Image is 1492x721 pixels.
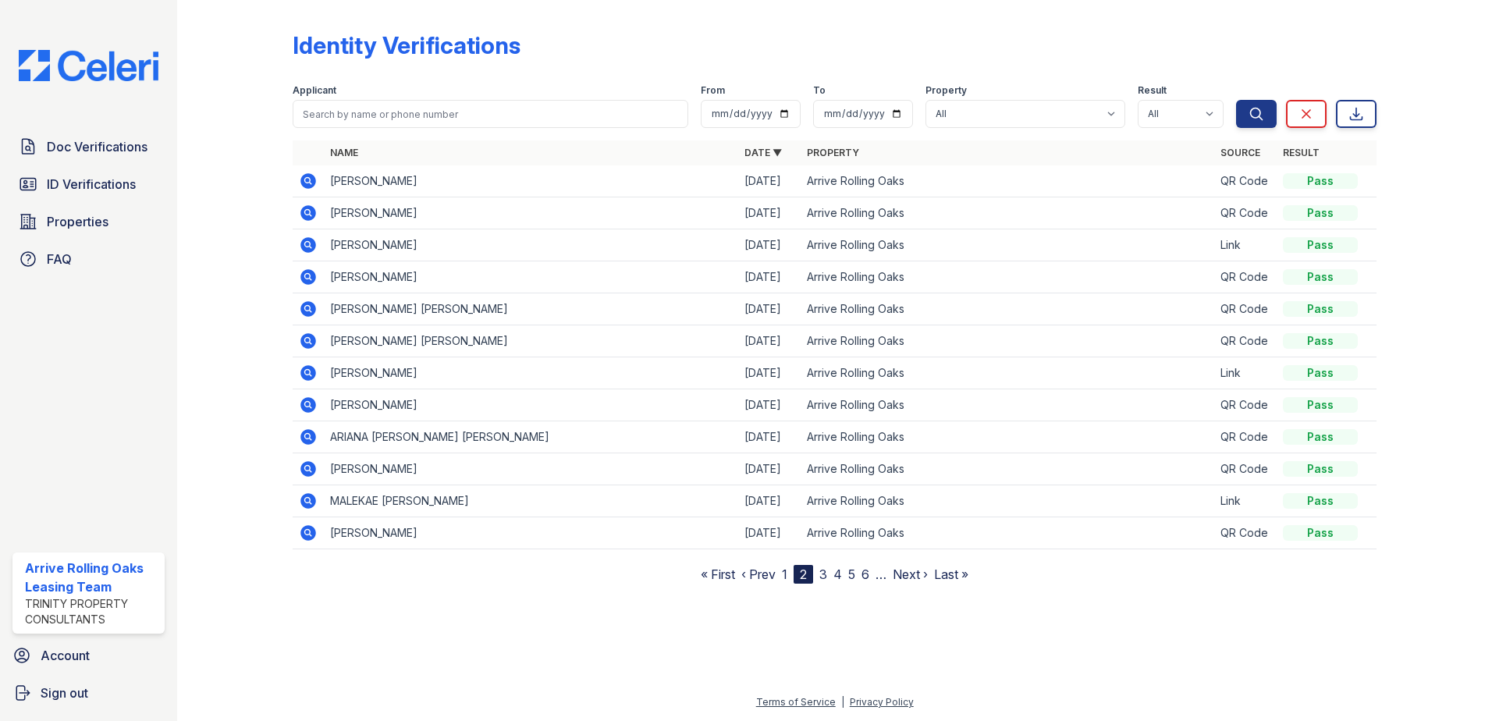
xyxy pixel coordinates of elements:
[893,566,928,582] a: Next ›
[801,421,1215,453] td: Arrive Rolling Oaks
[1283,237,1358,253] div: Pass
[1214,389,1277,421] td: QR Code
[1283,461,1358,477] div: Pass
[47,137,147,156] span: Doc Verifications
[25,596,158,627] div: Trinity Property Consultants
[1283,301,1358,317] div: Pass
[6,50,171,81] img: CE_Logo_Blue-a8612792a0a2168367f1c8372b55b34899dd931a85d93a1a3d3e32e68fde9ad4.png
[738,261,801,293] td: [DATE]
[738,389,801,421] td: [DATE]
[1214,261,1277,293] td: QR Code
[1214,357,1277,389] td: Link
[1283,365,1358,381] div: Pass
[41,684,88,702] span: Sign out
[738,197,801,229] td: [DATE]
[1214,293,1277,325] td: QR Code
[1138,84,1167,97] label: Result
[324,421,738,453] td: ARIANA [PERSON_NAME] [PERSON_NAME]
[801,293,1215,325] td: Arrive Rolling Oaks
[1214,517,1277,549] td: QR Code
[1214,453,1277,485] td: QR Code
[801,165,1215,197] td: Arrive Rolling Oaks
[1283,429,1358,445] div: Pass
[819,566,827,582] a: 3
[293,100,688,128] input: Search by name or phone number
[330,147,358,158] a: Name
[801,517,1215,549] td: Arrive Rolling Oaks
[12,169,165,200] a: ID Verifications
[1220,147,1260,158] a: Source
[6,677,171,709] a: Sign out
[1283,269,1358,285] div: Pass
[813,84,826,97] label: To
[934,566,968,582] a: Last »
[25,559,158,596] div: Arrive Rolling Oaks Leasing Team
[801,453,1215,485] td: Arrive Rolling Oaks
[738,453,801,485] td: [DATE]
[801,229,1215,261] td: Arrive Rolling Oaks
[744,147,782,158] a: Date ▼
[1214,485,1277,517] td: Link
[12,206,165,237] a: Properties
[47,250,72,268] span: FAQ
[848,566,855,582] a: 5
[1214,229,1277,261] td: Link
[1283,147,1320,158] a: Result
[1214,165,1277,197] td: QR Code
[701,566,735,582] a: « First
[324,453,738,485] td: [PERSON_NAME]
[1283,333,1358,349] div: Pass
[1283,525,1358,541] div: Pass
[738,165,801,197] td: [DATE]
[738,229,801,261] td: [DATE]
[324,325,738,357] td: [PERSON_NAME] [PERSON_NAME]
[324,389,738,421] td: [PERSON_NAME]
[12,243,165,275] a: FAQ
[1283,205,1358,221] div: Pass
[801,357,1215,389] td: Arrive Rolling Oaks
[324,197,738,229] td: [PERSON_NAME]
[324,229,738,261] td: [PERSON_NAME]
[6,640,171,671] a: Account
[782,566,787,582] a: 1
[324,357,738,389] td: [PERSON_NAME]
[801,485,1215,517] td: Arrive Rolling Oaks
[293,31,520,59] div: Identity Verifications
[701,84,725,97] label: From
[324,165,738,197] td: [PERSON_NAME]
[324,517,738,549] td: [PERSON_NAME]
[1283,493,1358,509] div: Pass
[801,197,1215,229] td: Arrive Rolling Oaks
[801,325,1215,357] td: Arrive Rolling Oaks
[1283,397,1358,413] div: Pass
[807,147,859,158] a: Property
[41,646,90,665] span: Account
[293,84,336,97] label: Applicant
[738,357,801,389] td: [DATE]
[756,696,836,708] a: Terms of Service
[861,566,869,582] a: 6
[738,325,801,357] td: [DATE]
[738,485,801,517] td: [DATE]
[794,565,813,584] div: 2
[1214,197,1277,229] td: QR Code
[47,212,108,231] span: Properties
[12,131,165,162] a: Doc Verifications
[801,261,1215,293] td: Arrive Rolling Oaks
[1214,421,1277,453] td: QR Code
[738,517,801,549] td: [DATE]
[841,696,844,708] div: |
[324,293,738,325] td: [PERSON_NAME] [PERSON_NAME]
[324,485,738,517] td: MALEKAE [PERSON_NAME]
[801,389,1215,421] td: Arrive Rolling Oaks
[741,566,776,582] a: ‹ Prev
[47,175,136,194] span: ID Verifications
[833,566,842,582] a: 4
[1214,325,1277,357] td: QR Code
[850,696,914,708] a: Privacy Policy
[925,84,967,97] label: Property
[738,421,801,453] td: [DATE]
[324,261,738,293] td: [PERSON_NAME]
[1283,173,1358,189] div: Pass
[738,293,801,325] td: [DATE]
